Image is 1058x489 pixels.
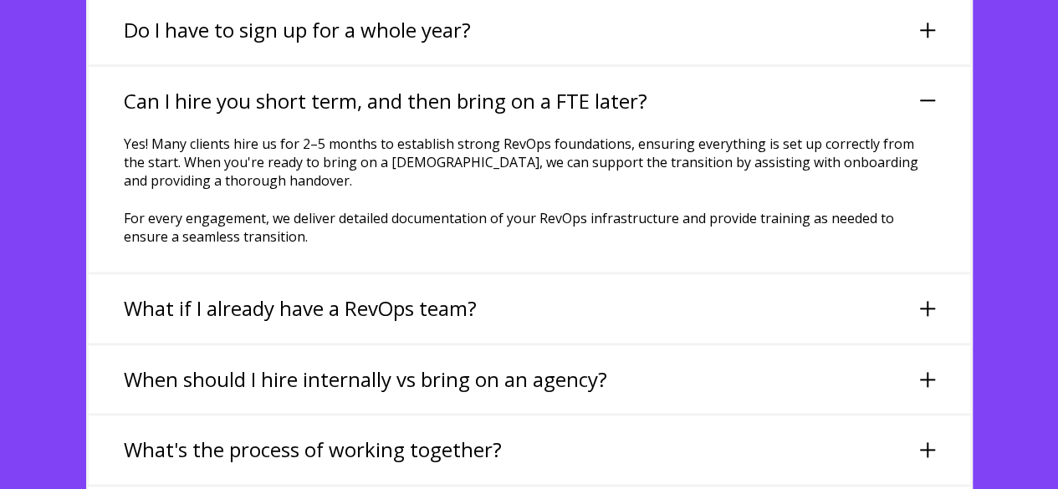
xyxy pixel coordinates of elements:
h3: What if I already have a RevOps team? [124,294,477,323]
h3: Do I have to sign up for a whole year? [124,16,471,44]
p: For every engagement, we deliver detailed documentation of your RevOps infrastructure and provide... [124,209,935,246]
h3: When should I hire internally vs bring on an agency? [124,365,607,394]
p: Yes! Many clients hire us for 2–5 months to establish strong RevOps foundations, ensuring everyth... [124,135,935,190]
h3: Can I hire you short term, and then bring on a FTE later? [124,87,647,115]
h3: What's the process of working together? [124,436,502,464]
